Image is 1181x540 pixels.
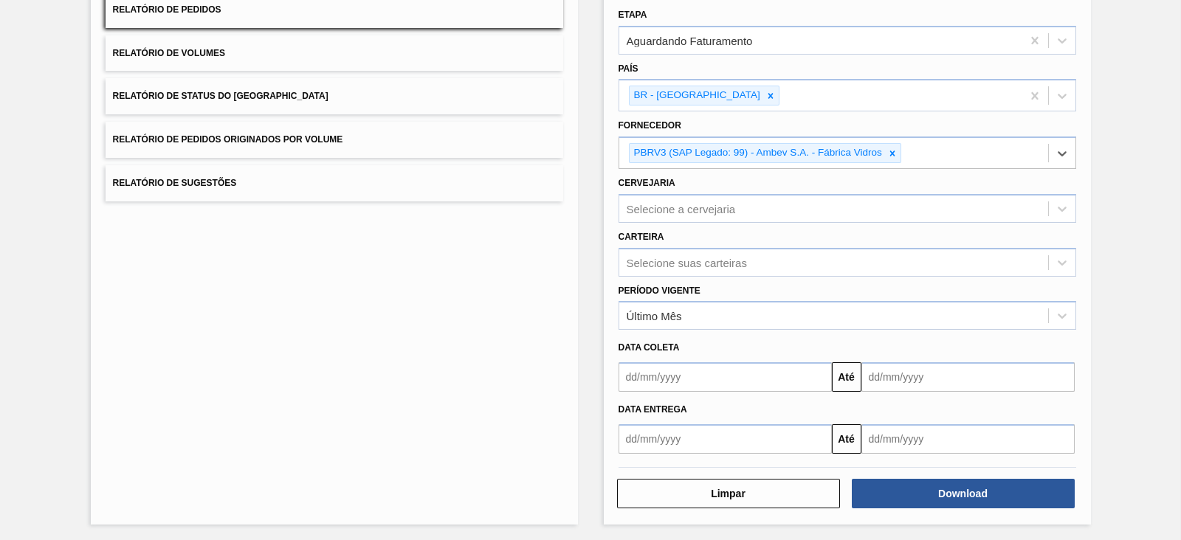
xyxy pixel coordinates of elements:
[619,404,687,415] span: Data entrega
[619,362,832,392] input: dd/mm/yyyy
[113,178,237,188] span: Relatório de Sugestões
[619,178,675,188] label: Cervejaria
[627,202,736,215] div: Selecione a cervejaria
[619,342,680,353] span: Data coleta
[106,165,563,201] button: Relatório de Sugestões
[861,424,1075,454] input: dd/mm/yyyy
[832,424,861,454] button: Até
[617,479,840,508] button: Limpar
[630,86,762,105] div: BR - [GEOGRAPHIC_DATA]
[619,120,681,131] label: Fornecedor
[861,362,1075,392] input: dd/mm/yyyy
[627,34,753,46] div: Aguardando Faturamento
[619,232,664,242] label: Carteira
[630,144,884,162] div: PBRV3 (SAP Legado: 99) - Ambev S.A. - Fábrica Vidros
[113,134,343,145] span: Relatório de Pedidos Originados por Volume
[627,256,747,269] div: Selecione suas carteiras
[113,48,225,58] span: Relatório de Volumes
[619,424,832,454] input: dd/mm/yyyy
[852,479,1075,508] button: Download
[106,35,563,72] button: Relatório de Volumes
[832,362,861,392] button: Até
[113,91,328,101] span: Relatório de Status do [GEOGRAPHIC_DATA]
[106,78,563,114] button: Relatório de Status do [GEOGRAPHIC_DATA]
[619,285,700,296] label: Período Vigente
[113,4,221,15] span: Relatório de Pedidos
[619,10,647,20] label: Etapa
[106,122,563,158] button: Relatório de Pedidos Originados por Volume
[627,310,682,322] div: Último Mês
[619,63,638,74] label: País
